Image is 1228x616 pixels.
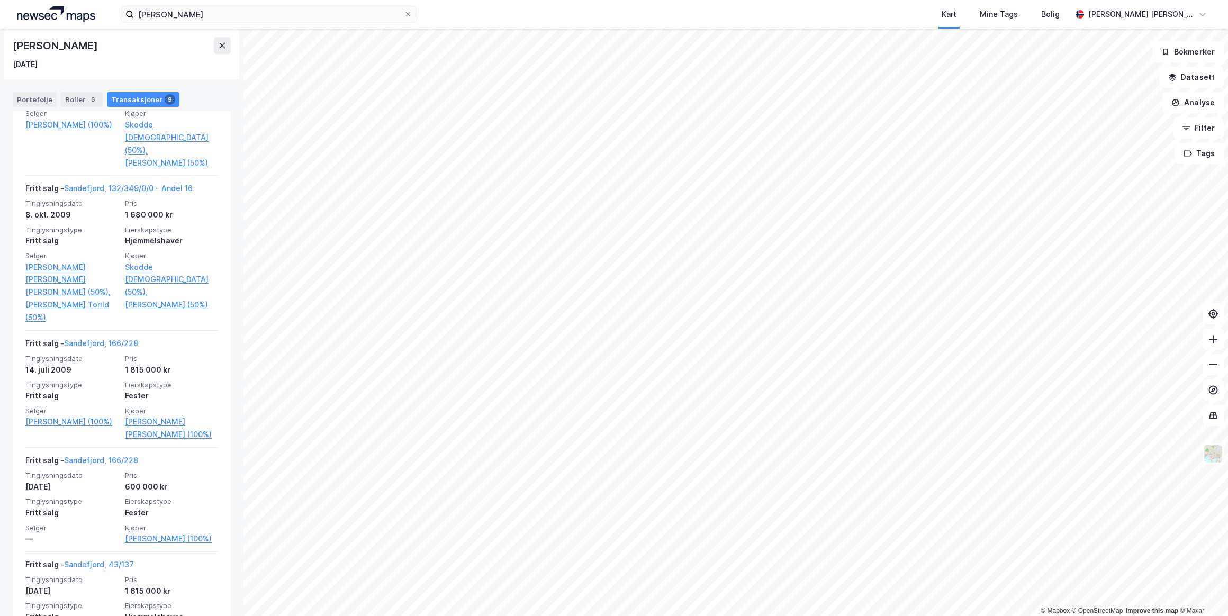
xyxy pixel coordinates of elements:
[1175,565,1228,616] div: Kontrollprogram for chat
[125,234,218,247] div: Hjemmelshaver
[125,209,218,221] div: 1 680 000 kr
[1175,565,1228,616] iframe: Chat Widget
[64,456,138,465] a: Sandefjord, 166/228
[1175,143,1224,164] button: Tags
[1126,607,1178,614] a: Improve this map
[134,6,404,22] input: Søk på adresse, matrikkel, gårdeiere, leietakere eller personer
[25,523,119,532] span: Selger
[125,532,218,545] a: [PERSON_NAME] (100%)
[125,481,218,493] div: 600 000 kr
[125,497,218,506] span: Eierskapstype
[64,184,193,193] a: Sandefjord, 132/349/0/0 - Andel 16
[125,471,218,480] span: Pris
[942,8,956,21] div: Kart
[25,337,138,354] div: Fritt salg -
[25,575,119,584] span: Tinglysningsdato
[125,406,218,415] span: Kjøper
[25,209,119,221] div: 8. okt. 2009
[25,119,119,131] a: [PERSON_NAME] (100%)
[13,92,57,107] div: Portefølje
[1159,67,1224,88] button: Datasett
[25,364,119,376] div: 14. juli 2009
[25,506,119,519] div: Fritt salg
[25,199,119,208] span: Tinglysningsdato
[125,585,218,597] div: 1 615 000 kr
[125,381,218,389] span: Eierskapstype
[125,601,218,610] span: Eierskapstype
[107,92,179,107] div: Transaksjoner
[125,251,218,260] span: Kjøper
[1041,8,1060,21] div: Bolig
[125,261,218,299] a: Skodde [DEMOGRAPHIC_DATA] (50%),
[125,575,218,584] span: Pris
[25,532,119,545] div: —
[125,415,218,441] a: [PERSON_NAME] [PERSON_NAME] (100%)
[25,471,119,480] span: Tinglysningsdato
[25,234,119,247] div: Fritt salg
[125,523,218,532] span: Kjøper
[25,558,134,575] div: Fritt salg -
[25,354,119,363] span: Tinglysningsdato
[1152,41,1224,62] button: Bokmerker
[125,119,218,157] a: Skodde [DEMOGRAPHIC_DATA] (50%),
[25,601,119,610] span: Tinglysningstype
[1072,607,1123,614] a: OpenStreetMap
[165,94,175,105] div: 9
[25,261,119,299] a: [PERSON_NAME] [PERSON_NAME] [PERSON_NAME] (50%),
[125,354,218,363] span: Pris
[125,364,218,376] div: 1 815 000 kr
[980,8,1018,21] div: Mine Tags
[13,37,100,54] div: [PERSON_NAME]
[25,406,119,415] span: Selger
[13,58,38,71] div: [DATE]
[25,298,119,324] a: [PERSON_NAME] Torild (50%)
[125,157,218,169] a: [PERSON_NAME] (50%)
[125,506,218,519] div: Fester
[1088,8,1194,21] div: [PERSON_NAME] [PERSON_NAME]
[25,225,119,234] span: Tinglysningstype
[25,497,119,506] span: Tinglysningstype
[25,454,138,471] div: Fritt salg -
[25,109,119,118] span: Selger
[25,381,119,389] span: Tinglysningstype
[25,389,119,402] div: Fritt salg
[25,481,119,493] div: [DATE]
[125,109,218,118] span: Kjøper
[1173,117,1224,139] button: Filter
[25,182,193,199] div: Fritt salg -
[64,560,134,569] a: Sandefjord, 43/137
[25,251,119,260] span: Selger
[88,94,98,105] div: 6
[125,225,218,234] span: Eierskapstype
[64,339,138,348] a: Sandefjord, 166/228
[1162,92,1224,113] button: Analyse
[1041,607,1070,614] a: Mapbox
[125,389,218,402] div: Fester
[125,298,218,311] a: [PERSON_NAME] (50%)
[25,415,119,428] a: [PERSON_NAME] (100%)
[1203,443,1223,464] img: Z
[17,6,95,22] img: logo.a4113a55bc3d86da70a041830d287a7e.svg
[125,199,218,208] span: Pris
[61,92,103,107] div: Roller
[25,585,119,597] div: [DATE]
